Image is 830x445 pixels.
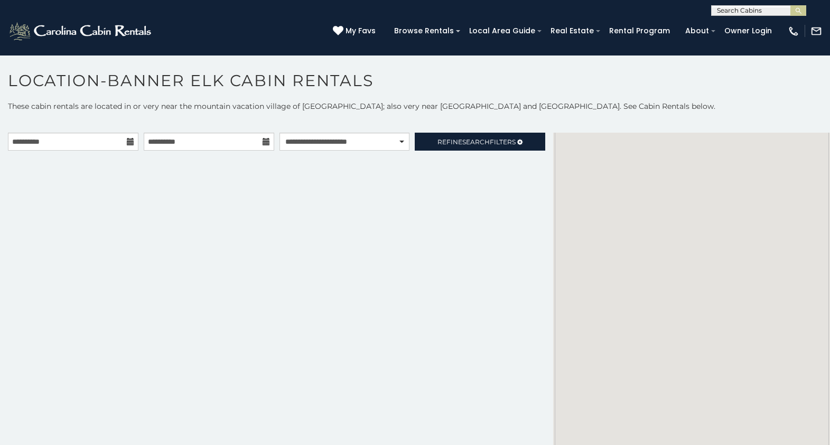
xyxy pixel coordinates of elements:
[346,25,376,36] span: My Favs
[333,25,378,37] a: My Favs
[545,23,599,39] a: Real Estate
[462,138,490,146] span: Search
[680,23,714,39] a: About
[464,23,540,39] a: Local Area Guide
[719,23,777,39] a: Owner Login
[810,25,822,37] img: mail-regular-white.png
[437,138,516,146] span: Refine Filters
[389,23,459,39] a: Browse Rentals
[415,133,545,151] a: RefineSearchFilters
[604,23,675,39] a: Rental Program
[788,25,799,37] img: phone-regular-white.png
[8,21,154,42] img: White-1-2.png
